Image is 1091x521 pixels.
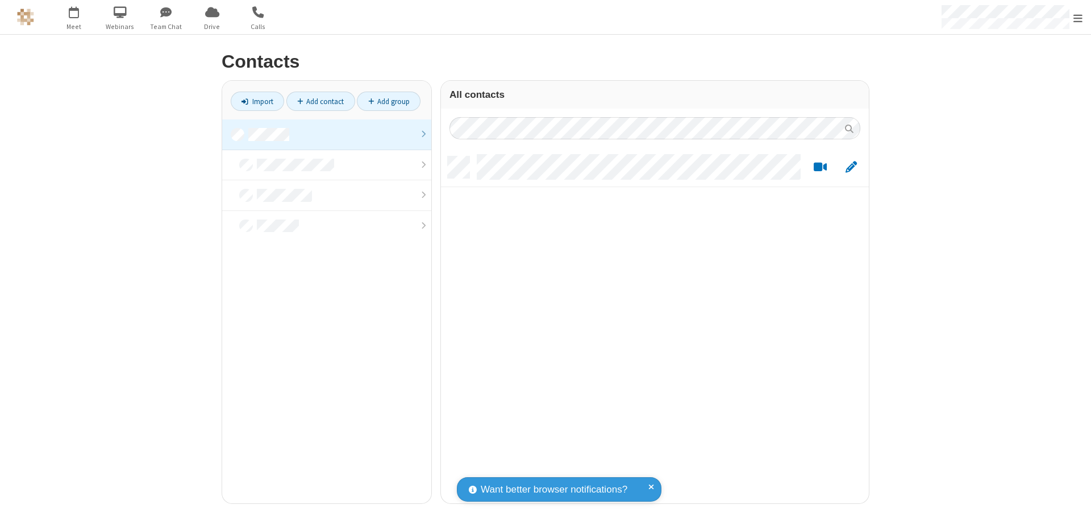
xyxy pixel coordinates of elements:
button: Start a video meeting [809,160,831,175]
iframe: Chat [1063,491,1082,513]
div: grid [441,148,869,503]
a: Add group [357,92,420,111]
a: Add contact [286,92,355,111]
span: Webinars [99,22,141,32]
span: Want better browser notifications? [481,482,627,497]
span: Team Chat [145,22,188,32]
span: Drive [191,22,234,32]
button: Edit [840,160,862,175]
span: Calls [237,22,280,32]
img: QA Selenium DO NOT DELETE OR CHANGE [17,9,34,26]
span: Meet [53,22,95,32]
h3: All contacts [449,89,860,100]
h2: Contacts [222,52,869,72]
a: Import [231,92,284,111]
